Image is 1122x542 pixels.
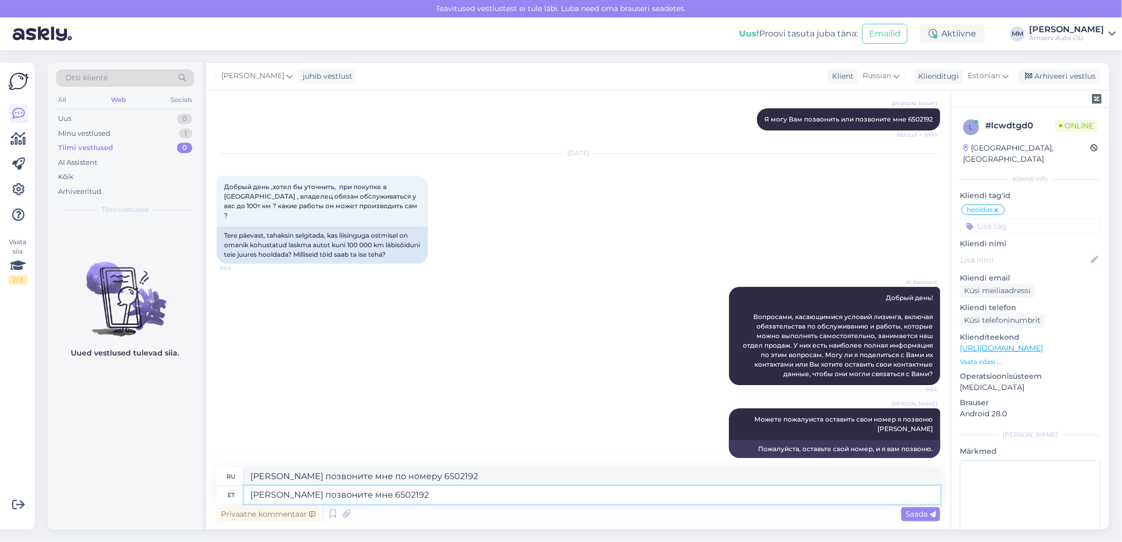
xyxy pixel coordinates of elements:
[960,313,1045,328] div: Küsi telefoninumbrit
[960,273,1101,284] p: Kliendi email
[58,172,73,182] div: Kõik
[56,93,68,107] div: All
[58,157,97,168] div: AI Assistent
[960,254,1089,266] input: Lisa nimi
[217,227,428,264] div: Tere päevast, tahaksin selgitada, kas liisinguga ostmisel on omanik kohustatud laskma autot kuni ...
[244,486,940,504] textarea: [PERSON_NAME] позвоните мне 6502192
[1055,120,1098,132] span: Online
[298,71,352,82] div: juhib vestlust
[969,123,973,131] span: l
[862,24,908,44] button: Emailid
[8,275,27,285] div: 2 / 3
[960,397,1101,408] p: Brauser
[58,143,113,153] div: Tiimi vestlused
[897,278,937,286] span: AI Assistent
[960,371,1101,382] p: Operatsioonisüsteem
[8,71,29,91] img: Askly Logo
[179,128,192,139] div: 1
[739,27,858,40] div: Proovi tasuta juba täna:
[739,29,759,39] b: Uus!
[1029,34,1104,42] div: Amserv Auto OÜ
[221,70,284,82] span: [PERSON_NAME]
[8,237,27,285] div: Vaata siia
[217,148,940,158] div: [DATE]
[960,357,1101,367] p: Vaata edasi ...
[217,507,320,521] div: Privaatne kommentaar
[892,400,937,408] span: [PERSON_NAME]
[48,243,203,338] img: No chats
[960,238,1101,249] p: Kliendi nimi
[71,348,180,359] p: Uued vestlused tulevad siia.
[754,415,934,433] span: Можете пожалуиста оставить свои номер я позвоню [PERSON_NAME]
[960,446,1101,457] p: Märkmed
[960,190,1101,201] p: Kliendi tag'id
[109,93,128,107] div: Web
[1092,94,1101,104] img: zendesk
[960,332,1101,343] p: Klienditeekond
[963,143,1090,165] div: [GEOGRAPHIC_DATA], [GEOGRAPHIC_DATA]
[1029,25,1104,34] div: [PERSON_NAME]
[1018,69,1100,83] div: Arhiveeri vestlus
[58,186,101,197] div: Arhiveeritud
[102,205,149,214] span: Tiimi vestlused
[960,343,1043,353] a: [URL][DOMAIN_NAME]
[960,430,1101,440] div: [PERSON_NAME]
[228,486,235,504] div: et
[863,70,891,82] span: Russian
[967,207,993,213] span: hooldus
[743,294,934,378] span: Добрый день! Вопросами, касающимися условий лизинга, включая обязательства по обслуживанию и рабо...
[177,114,192,124] div: 0
[220,264,259,272] span: 9:04
[1029,25,1116,42] a: [PERSON_NAME]Amserv Auto OÜ
[960,382,1101,393] p: [MEDICAL_DATA]
[828,71,854,82] div: Klient
[1010,26,1025,41] div: MM
[960,174,1101,184] div: Kliendi info
[960,408,1101,419] p: Android 28.0
[914,71,959,82] div: Klienditugi
[960,218,1101,234] input: Lisa tag
[177,143,192,153] div: 0
[896,131,937,139] span: Nähtud ✓ 10:41
[920,24,985,43] div: Aktiivne
[960,302,1101,313] p: Kliendi telefon
[897,386,937,394] span: 9:04
[729,440,940,458] div: Пожалуйста, оставьте свой номер, и я вам позвоню.
[227,468,236,485] div: ru
[905,509,936,519] span: Saada
[968,70,1000,82] span: Estonian
[892,100,937,108] span: [PERSON_NAME]
[224,183,419,219] span: Добрый день ,хотел бы уточнить, при покупке в [GEOGRAPHIC_DATA] , владелец обязан обслуживаться у...
[66,72,108,83] span: Otsi kliente
[244,468,940,485] textarea: [PERSON_NAME] позвоните мне по номеру 6502192
[58,128,110,139] div: Minu vestlused
[58,114,71,124] div: Uus
[169,93,194,107] div: Socials
[960,284,1035,298] div: Küsi meiliaadressi
[764,115,933,123] span: Я могу Вам позвонить или позвоните мне 6502192
[985,119,1055,132] div: # lcwdtgd0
